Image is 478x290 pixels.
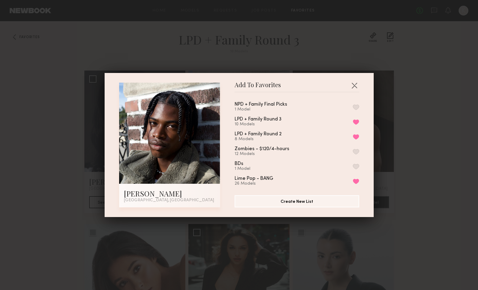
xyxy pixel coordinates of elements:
[235,152,304,157] div: 12 Models
[235,132,281,137] div: LPD + Family Round 2
[235,83,281,92] span: Add To Favorites
[235,117,281,122] div: LPD + Family Round 3
[235,176,273,181] div: Lime Pop - BANG
[235,137,296,142] div: 8 Models
[124,189,215,198] div: [PERSON_NAME]
[235,161,243,166] div: BDs
[235,122,296,127] div: 10 Models
[235,102,287,107] div: NPD + Family Final Picks
[235,107,302,112] div: 1 Model
[124,198,215,203] div: [GEOGRAPHIC_DATA], [GEOGRAPHIC_DATA]
[350,81,359,90] button: Close
[235,181,288,186] div: 26 Models
[235,166,258,171] div: 1 Model
[235,147,289,152] div: Zombies - $120/4-hours
[235,195,359,207] button: Create New List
